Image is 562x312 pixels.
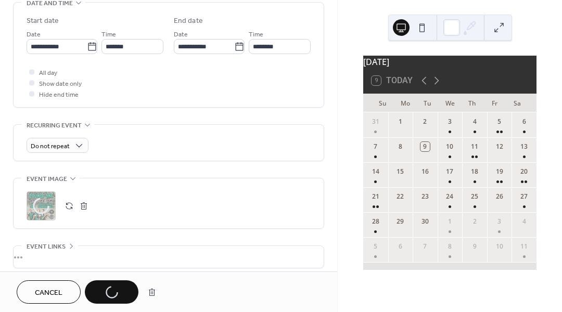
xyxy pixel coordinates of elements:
span: Time [101,29,116,40]
div: Tu [416,94,439,112]
div: 7 [420,242,430,251]
div: 22 [395,192,405,201]
div: 5 [495,117,504,126]
div: ••• [14,246,324,268]
div: 8 [395,142,405,151]
span: Event links [27,241,66,252]
div: 30 [420,217,430,226]
div: 21 [371,192,380,201]
div: 11 [519,242,529,251]
div: ; [27,191,56,220]
div: 17 [445,167,454,176]
div: 15 [395,167,405,176]
div: 10 [495,242,504,251]
div: Th [461,94,483,112]
div: 2 [470,217,479,226]
div: 18 [470,167,479,176]
div: 1 [445,217,454,226]
span: Hide end time [39,89,79,100]
div: Mo [394,94,416,112]
div: 27 [519,192,529,201]
div: 9 [420,142,430,151]
div: 3 [495,217,504,226]
div: 23 [420,192,430,201]
div: 19 [495,167,504,176]
div: 28 [371,217,380,226]
span: Recurring event [27,120,82,131]
div: 4 [519,217,529,226]
div: 26 [495,192,504,201]
div: 2 [420,117,430,126]
div: 4 [470,117,479,126]
div: We [439,94,461,112]
div: Sa [506,94,528,112]
div: 5 [371,242,380,251]
div: 11 [470,142,479,151]
div: 16 [420,167,430,176]
div: Fr [483,94,506,112]
div: Su [372,94,394,112]
div: 7 [371,142,380,151]
div: 14 [371,167,380,176]
div: 29 [395,217,405,226]
span: Cancel [35,288,62,298]
span: All day [39,68,57,79]
div: End date [174,16,203,27]
div: 9 [470,242,479,251]
div: 10 [445,142,454,151]
div: Start date [27,16,59,27]
div: 12 [495,142,504,151]
div: 20 [519,167,529,176]
div: 3 [445,117,454,126]
div: 6 [519,117,529,126]
span: Date [27,29,41,40]
div: 6 [395,242,405,251]
span: Do not repeat [31,140,70,152]
div: [DATE] [363,56,537,68]
span: Time [249,29,263,40]
div: 8 [445,242,454,251]
div: 31 [371,117,380,126]
div: 25 [470,192,479,201]
span: Event image [27,174,67,185]
span: Date [174,29,188,40]
div: 24 [445,192,454,201]
div: 13 [519,142,529,151]
div: 1 [395,117,405,126]
button: Cancel [17,280,81,304]
span: Show date only [39,79,82,89]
